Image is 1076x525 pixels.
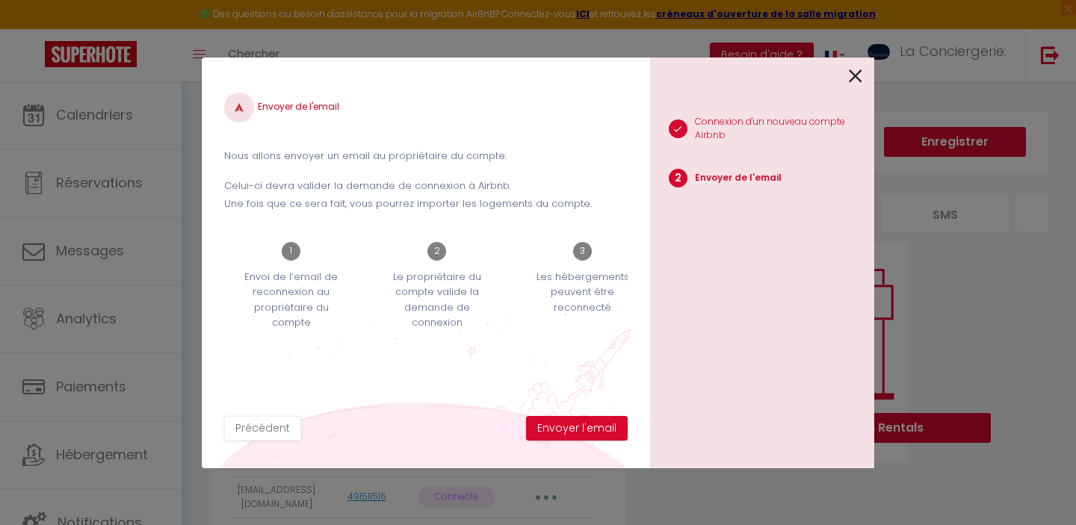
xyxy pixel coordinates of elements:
[224,149,628,164] p: Nous allons envoyer un email au propriétaire du compte.
[526,416,628,441] button: Envoyer l'email
[573,242,592,261] span: 3
[224,93,628,122] h4: Envoyer de l'email
[224,196,628,211] p: Une fois que ce sera fait, vous pourrez importer les logements du compte.
[380,270,495,331] p: Le propriétaire du compte valide la demande de connexion
[695,115,875,143] p: Connexion d'un nouveau compte Airbnb
[525,270,640,315] p: Les hébergements peuvent être reconnecté
[224,178,628,193] p: Celui-ci devra valider la demande de connexion à Airbnb.
[234,270,349,331] p: Envoi de l’email de reconnexion au propriétaire du compte
[12,6,57,51] button: Ouvrir le widget de chat LiveChat
[669,169,687,187] span: 2
[224,416,301,441] button: Précédent
[695,171,782,185] p: Envoyer de l'email
[427,242,446,261] span: 2
[282,242,300,261] span: 1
